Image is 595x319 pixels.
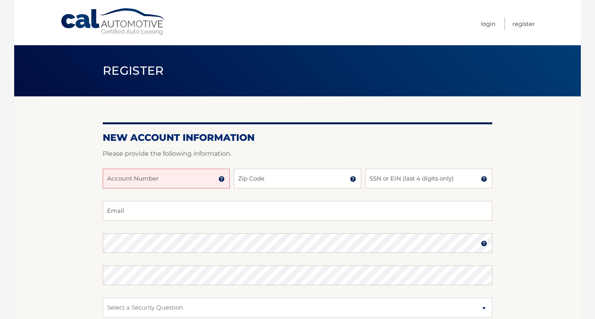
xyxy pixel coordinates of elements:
[365,169,492,188] input: SSN or EIN (last 4 digits only)
[60,8,166,36] a: Cal Automotive
[512,17,535,30] a: Register
[481,17,495,30] a: Login
[481,240,487,247] img: tooltip.svg
[103,63,164,78] span: Register
[234,169,361,188] input: Zip Code
[350,176,356,182] img: tooltip.svg
[103,132,492,144] h2: New Account Information
[103,169,230,188] input: Account Number
[218,176,225,182] img: tooltip.svg
[103,201,492,221] input: Email
[103,148,492,159] p: Please provide the following information.
[481,176,487,182] img: tooltip.svg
